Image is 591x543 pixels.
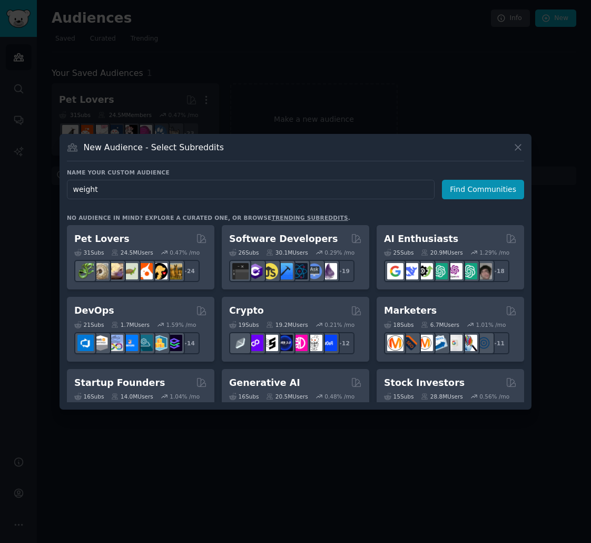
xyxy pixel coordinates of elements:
[92,335,109,351] img: AWS_Certified_Experts
[67,214,350,221] div: No audience in mind? Explore a curated one, or browse .
[262,263,278,279] img: learnjavascript
[384,249,413,256] div: 25 Sub s
[67,169,524,176] h3: Name your custom audience
[461,335,477,351] img: MarketingResearch
[446,263,462,279] img: OpenAIDev
[166,335,182,351] img: PlatformEngineers
[306,263,322,279] img: AskComputerScience
[402,335,418,351] img: bigseo
[421,321,459,328] div: 6.7M Users
[122,263,138,279] img: turtle
[74,232,130,246] h2: Pet Lovers
[277,335,293,351] img: web3
[166,263,182,279] img: dogbreed
[266,249,308,256] div: 30.1M Users
[107,335,123,351] img: Docker_DevOps
[136,263,153,279] img: cockatiel
[476,321,506,328] div: 1.01 % /mo
[107,263,123,279] img: leopardgeckos
[384,321,413,328] div: 18 Sub s
[431,263,448,279] img: chatgpt_promptDesign
[229,249,259,256] div: 26 Sub s
[332,332,354,354] div: + 12
[384,376,465,390] h2: Stock Investors
[476,263,492,279] img: ArtificalIntelligence
[266,321,308,328] div: 19.2M Users
[324,393,354,400] div: 0.48 % /mo
[487,332,509,354] div: + 11
[271,215,348,221] a: trending subreddits
[247,335,263,351] img: 0xPolygon
[417,263,433,279] img: AItoolsCatalog
[74,249,104,256] div: 31 Sub s
[84,142,224,153] h3: New Audience - Select Subreddits
[417,335,433,351] img: AskMarketing
[232,263,249,279] img: software
[178,332,200,354] div: + 14
[247,263,263,279] img: csharp
[229,321,259,328] div: 19 Sub s
[387,335,403,351] img: content_marketing
[229,376,300,390] h2: Generative AI
[277,263,293,279] img: iOSProgramming
[67,180,435,199] input: Pick a short name, like "Digital Marketers" or "Movie-Goers"
[92,263,109,279] img: ballpython
[170,249,200,256] div: 0.47 % /mo
[324,249,354,256] div: 0.29 % /mo
[384,393,413,400] div: 15 Sub s
[324,321,354,328] div: 0.21 % /mo
[74,376,165,390] h2: Startup Founders
[487,260,509,282] div: + 18
[384,232,458,246] h2: AI Enthusiasts
[431,335,448,351] img: Emailmarketing
[170,393,200,400] div: 1.04 % /mo
[74,304,114,317] h2: DevOps
[291,263,308,279] img: reactnative
[321,335,337,351] img: defi_
[77,263,94,279] img: herpetology
[332,260,354,282] div: + 19
[178,260,200,282] div: + 24
[291,335,308,351] img: defiblockchain
[136,335,153,351] img: platformengineering
[446,335,462,351] img: googleads
[232,335,249,351] img: ethfinance
[479,393,509,400] div: 0.56 % /mo
[151,263,168,279] img: PetAdvice
[384,304,437,317] h2: Marketers
[229,304,264,317] h2: Crypto
[421,249,462,256] div: 20.9M Users
[461,263,477,279] img: chatgpt_prompts_
[476,335,492,351] img: OnlineMarketing
[321,263,337,279] img: elixir
[74,321,104,328] div: 21 Sub s
[306,335,322,351] img: CryptoNews
[111,321,150,328] div: 1.7M Users
[479,249,509,256] div: 1.29 % /mo
[229,232,338,246] h2: Software Developers
[421,393,462,400] div: 28.8M Users
[77,335,94,351] img: azuredevops
[111,249,153,256] div: 24.5M Users
[402,263,418,279] img: DeepSeek
[74,393,104,400] div: 16 Sub s
[122,335,138,351] img: DevOpsLinks
[387,263,403,279] img: GoogleGeminiAI
[266,393,308,400] div: 20.5M Users
[229,393,259,400] div: 16 Sub s
[262,335,278,351] img: ethstaker
[166,321,196,328] div: 1.59 % /mo
[151,335,168,351] img: aws_cdk
[111,393,153,400] div: 14.0M Users
[442,180,524,199] button: Find Communities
